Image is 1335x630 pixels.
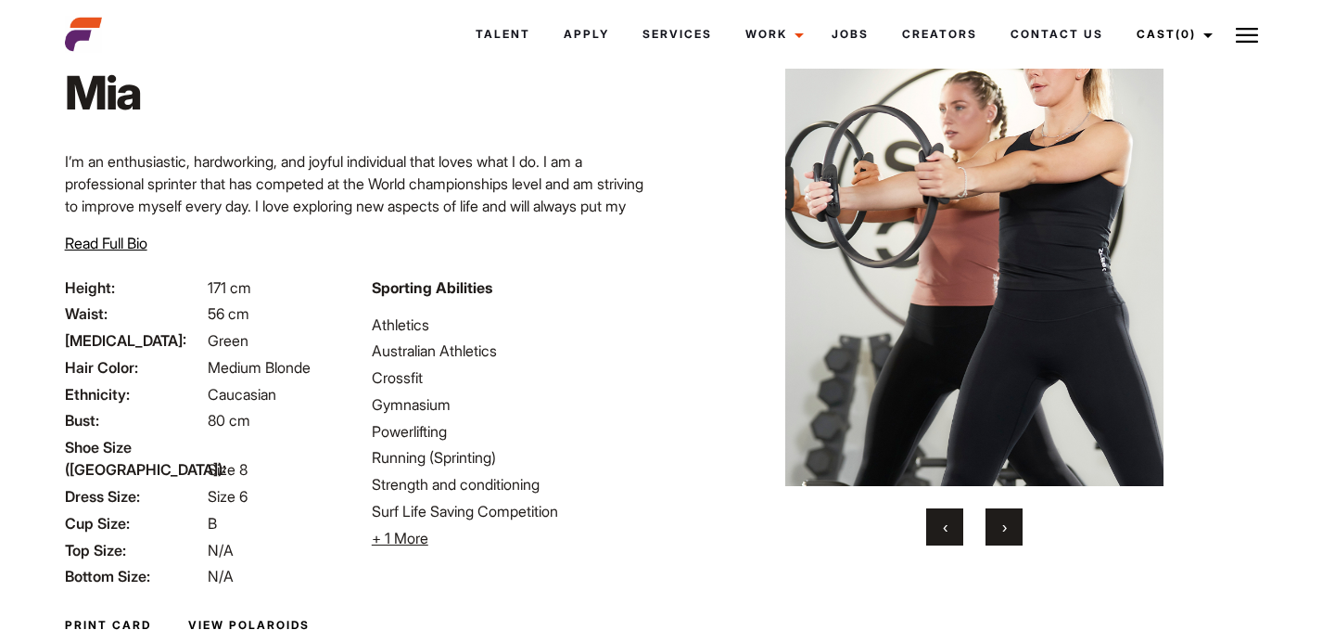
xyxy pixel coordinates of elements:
a: Work [729,9,815,59]
span: N/A [208,567,234,585]
span: Size 8 [208,460,248,479]
span: Read Full Bio [65,234,147,252]
img: cropped-aefm-brand-fav-22-square.png [65,16,102,53]
span: Waist: [65,302,204,325]
span: N/A [208,541,234,559]
span: Dress Size: [65,485,204,508]
span: Green [208,331,248,350]
span: B [208,514,217,533]
span: Bottom Size: [65,565,204,587]
a: Creators [885,9,994,59]
li: Surf Life Saving Competition [372,500,656,522]
span: + 1 More [372,529,428,547]
li: Strength and conditioning [372,473,656,495]
span: Shoe Size ([GEOGRAPHIC_DATA]): [65,436,204,481]
span: 56 cm [208,304,249,323]
span: Cup Size: [65,512,204,534]
span: Top Size: [65,539,204,561]
a: Contact Us [994,9,1120,59]
span: Previous [943,518,947,536]
span: Size 6 [208,487,248,506]
li: Running (Sprinting) [372,446,656,469]
h1: Mia [65,65,188,121]
span: Medium Blonde [208,358,311,377]
span: Ethnicity: [65,383,204,405]
li: Athletics [372,314,656,336]
button: Read Full Bio [65,232,147,254]
span: Caucasian [208,385,276,404]
span: Next [1002,518,1007,536]
span: [MEDICAL_DATA]: [65,329,204,352]
li: Crossfit [372,366,656,389]
span: 80 cm [208,411,250,430]
span: Height: [65,276,204,299]
a: Talent [459,9,547,59]
li: Gymnasium [372,393,656,416]
a: Apply [547,9,626,59]
a: Cast(0) [1120,9,1224,59]
span: (0) [1176,27,1196,41]
span: Hair Color: [65,356,204,379]
img: Burger icon [1236,24,1258,46]
strong: Sporting Abilities [372,278,492,297]
li: Powerlifting [372,420,656,443]
a: Jobs [815,9,885,59]
span: 171 cm [208,278,251,297]
li: Australian Athletics [372,340,656,362]
a: Services [626,9,729,59]
p: I’m an enthusiastic, hardworking, and joyful individual that loves what I do. I am a professional... [65,150,656,284]
span: Bust: [65,409,204,431]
